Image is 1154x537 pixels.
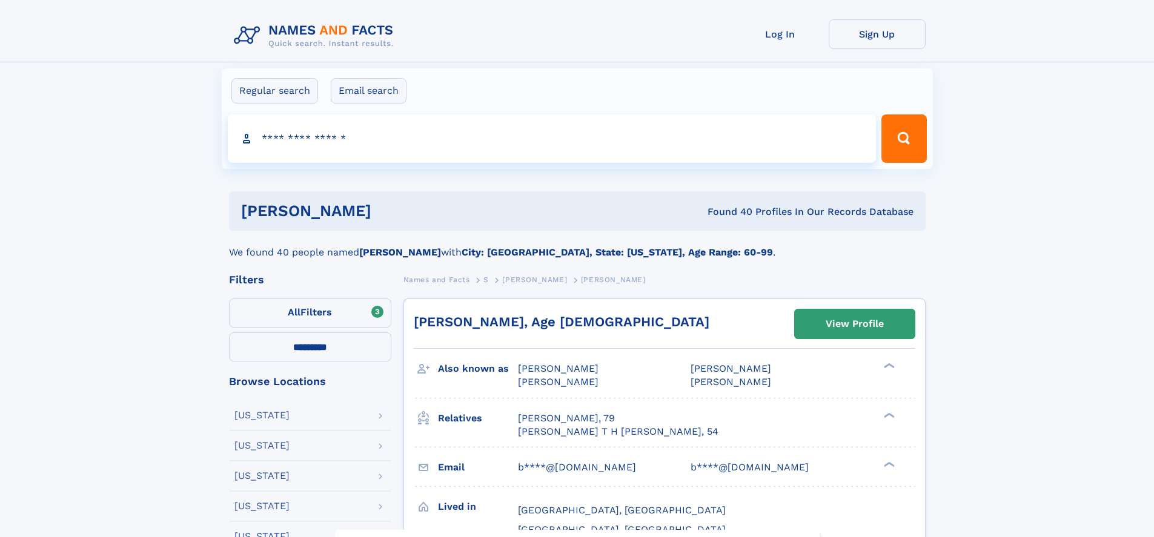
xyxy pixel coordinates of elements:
div: [US_STATE] [234,410,290,420]
label: Regular search [231,78,318,104]
span: [GEOGRAPHIC_DATA], [GEOGRAPHIC_DATA] [518,504,726,516]
div: We found 40 people named with . [229,231,926,260]
label: Email search [331,78,406,104]
a: Log In [732,19,829,49]
img: Logo Names and Facts [229,19,403,52]
h3: Relatives [438,408,518,429]
span: S [483,275,489,284]
button: Search Button [881,114,926,163]
a: S [483,272,489,287]
span: All [288,306,300,318]
a: [PERSON_NAME] T H [PERSON_NAME], 54 [518,425,718,438]
div: ❯ [881,411,895,419]
div: [US_STATE] [234,471,290,481]
span: [GEOGRAPHIC_DATA], [GEOGRAPHIC_DATA] [518,524,726,535]
div: ❯ [881,362,895,370]
span: [PERSON_NAME] [502,275,567,284]
h3: Lived in [438,496,518,517]
a: Names and Facts [403,272,470,287]
b: City: [GEOGRAPHIC_DATA], State: [US_STATE], Age Range: 60-99 [462,246,773,258]
div: Filters [229,274,391,285]
span: [PERSON_NAME] [518,363,599,374]
input: search input [228,114,877,163]
span: [PERSON_NAME] [518,376,599,387]
a: View Profile [795,309,915,338]
div: Found 40 Profiles In Our Records Database [539,205,914,219]
span: [PERSON_NAME] [691,376,771,387]
a: [PERSON_NAME], 79 [518,412,615,425]
div: View Profile [826,310,884,338]
h3: Also known as [438,358,518,379]
div: ❯ [881,460,895,468]
b: [PERSON_NAME] [359,246,441,258]
div: [US_STATE] [234,441,290,450]
h1: [PERSON_NAME] [241,203,540,219]
a: [PERSON_NAME], Age [DEMOGRAPHIC_DATA] [414,314,709,329]
a: [PERSON_NAME] [502,272,567,287]
label: Filters [229,298,391,328]
span: [PERSON_NAME] [691,363,771,374]
div: Browse Locations [229,376,391,387]
span: [PERSON_NAME] [581,275,646,284]
div: [US_STATE] [234,501,290,511]
h3: Email [438,457,518,478]
a: Sign Up [829,19,926,49]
